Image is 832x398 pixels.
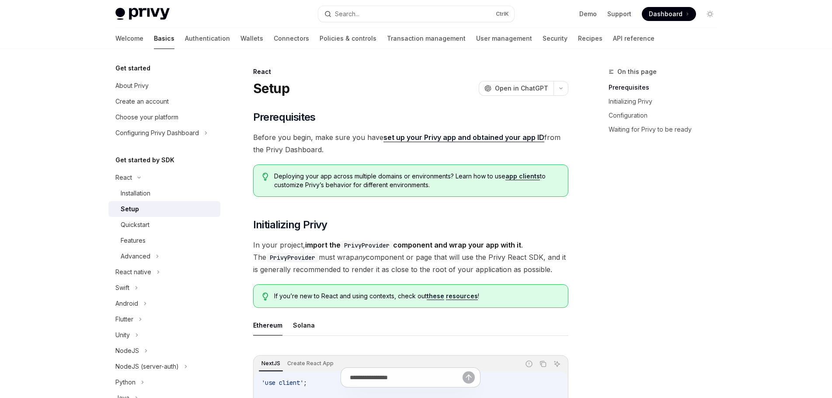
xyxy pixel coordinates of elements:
div: Quickstart [121,220,150,230]
div: Android [115,298,138,309]
div: Swift [115,283,129,293]
a: set up your Privy app and obtained your app ID [383,133,544,142]
span: Before you begin, make sure you have from the Privy Dashboard. [253,131,568,156]
div: React [115,172,132,183]
a: Quickstart [108,217,220,233]
a: Recipes [578,28,602,49]
button: Ethereum [253,315,282,335]
span: In your project, . The must wrap component or page that will use the Privy React SDK, and it is g... [253,239,568,276]
div: Search... [335,9,359,19]
a: resources [446,292,478,300]
a: Policies & controls [320,28,376,49]
div: NodeJS [115,346,139,356]
a: Transaction management [387,28,466,49]
a: User management [476,28,532,49]
span: Initializing Privy [253,218,327,232]
a: Wallets [240,28,263,49]
div: Setup [121,204,139,214]
span: Deploying your app across multiple domains or environments? Learn how to use to customize Privy’s... [274,172,559,189]
a: Initializing Privy [609,94,724,108]
a: Features [108,233,220,248]
a: app clients [505,172,540,180]
span: Open in ChatGPT [495,84,548,93]
button: Open in ChatGPT [479,81,554,96]
a: Waiting for Privy to be ready [609,122,724,136]
span: On this page [617,66,657,77]
em: any [354,253,366,262]
div: React [253,67,568,76]
button: Report incorrect code [523,358,535,370]
div: React native [115,267,151,277]
button: Toggle dark mode [703,7,717,21]
svg: Tip [262,293,268,300]
a: Security [543,28,567,49]
div: About Privy [115,80,149,91]
span: If you’re new to React and using contexts, check out ! [274,292,559,300]
a: Basics [154,28,174,49]
a: Authentication [185,28,230,49]
div: NodeJS (server-auth) [115,361,179,372]
img: light logo [115,8,170,20]
span: Dashboard [649,10,682,18]
a: Connectors [274,28,309,49]
a: Installation [108,185,220,201]
button: Solana [293,315,315,335]
div: Advanced [121,251,150,262]
div: Unity [115,330,130,340]
div: Features [121,235,146,246]
span: Ctrl K [496,10,509,17]
button: Copy the contents from the code block [537,358,549,370]
div: Create an account [115,96,169,107]
strong: import the component and wrap your app with it [305,241,521,249]
button: Ask AI [551,358,563,370]
button: Send message [463,371,475,384]
code: PrivyProvider [341,241,393,250]
a: Support [607,10,631,18]
code: PrivyProvider [266,253,319,262]
h5: Get started by SDK [115,155,174,165]
a: Choose your platform [108,109,220,125]
div: Installation [121,188,150,199]
a: Configuration [609,108,724,122]
a: these [427,292,444,300]
div: Configuring Privy Dashboard [115,128,199,138]
div: Python [115,377,136,388]
a: About Privy [108,78,220,94]
a: Create an account [108,94,220,109]
a: Demo [579,10,597,18]
h1: Setup [253,80,289,96]
a: API reference [613,28,654,49]
h5: Get started [115,63,150,73]
div: NextJS [259,358,283,369]
a: Prerequisites [609,80,724,94]
div: Flutter [115,314,133,325]
div: Create React App [285,358,336,369]
a: Setup [108,201,220,217]
svg: Tip [262,173,268,181]
a: Welcome [115,28,143,49]
button: Search...CtrlK [318,6,514,22]
div: Choose your platform [115,112,178,122]
span: Prerequisites [253,110,316,124]
a: Dashboard [642,7,696,21]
